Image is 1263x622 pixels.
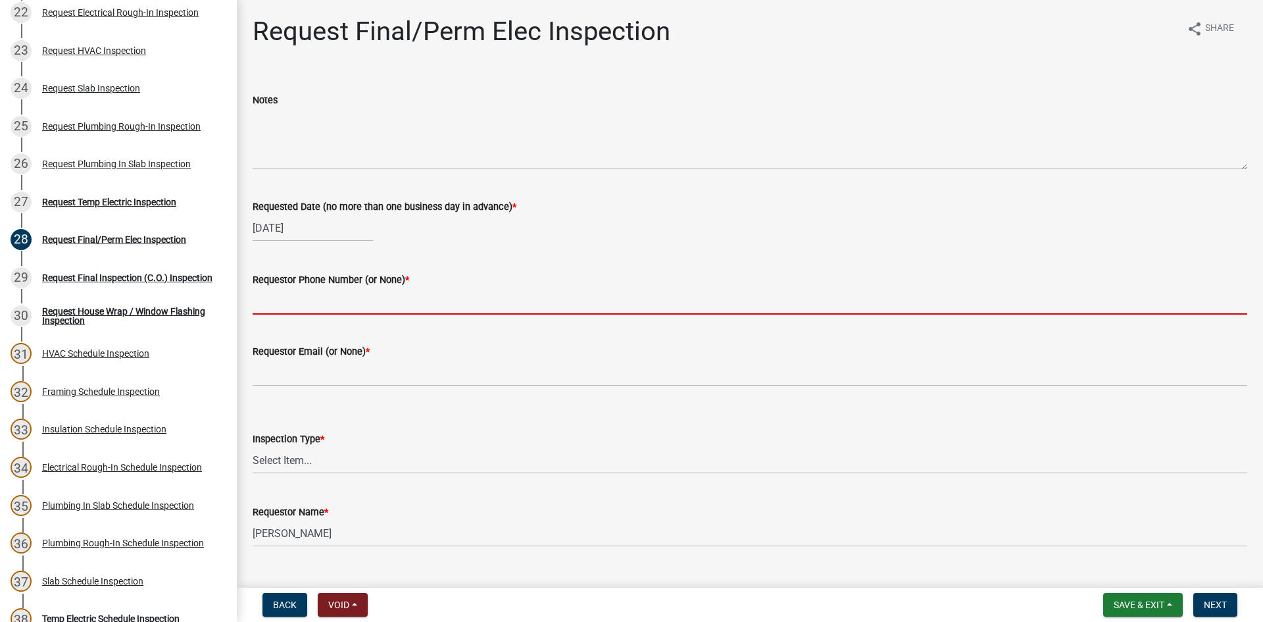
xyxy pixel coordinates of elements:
[42,273,212,282] div: Request Final Inspection (C.O.) Inspection
[11,78,32,99] div: 24
[42,84,140,93] div: Request Slab Inspection
[1187,21,1202,37] i: share
[253,203,516,212] label: Requested Date (no more than one business day in advance)
[11,305,32,326] div: 30
[11,153,32,174] div: 26
[253,215,373,242] input: mm/dd/yyyy
[253,508,328,517] label: Requestor Name
[11,495,32,516] div: 35
[42,387,160,396] div: Framing Schedule Inspection
[42,501,194,510] div: Plumbing In Slab Schedule Inspection
[11,571,32,592] div: 37
[11,192,32,213] div: 27
[42,122,201,131] div: Request Plumbing Rough-In Inspection
[42,577,143,586] div: Slab Schedule Inspection
[1103,593,1183,617] button: Save & Exit
[42,538,204,548] div: Plumbing Rough-In Schedule Inspection
[11,419,32,440] div: 33
[1193,593,1237,617] button: Next
[42,159,191,168] div: Request Plumbing In Slab Inspection
[42,197,176,207] div: Request Temp Electric Inspection
[253,16,670,47] h1: Request Final/Perm Elec Inspection
[11,229,32,250] div: 28
[253,435,324,444] label: Inspection Type
[42,349,149,358] div: HVAC Schedule Inspection
[42,8,199,17] div: Request Electrical Rough-In Inspection
[42,307,216,325] div: Request House Wrap / Window Flashing Inspection
[273,600,297,610] span: Back
[11,532,32,554] div: 36
[1176,16,1245,41] button: shareShare
[11,40,32,61] div: 23
[11,267,32,288] div: 29
[253,96,278,105] label: Notes
[11,116,32,137] div: 25
[328,600,349,610] span: Void
[42,235,186,244] div: Request Final/Perm Elec Inspection
[318,593,368,617] button: Void
[1114,600,1164,610] span: Save & Exit
[11,343,32,364] div: 31
[1204,600,1227,610] span: Next
[42,463,202,472] div: Electrical Rough-In Schedule Inspection
[253,276,409,285] label: Requestor Phone Number (or None)
[42,425,166,434] div: Insulation Schedule Inspection
[11,381,32,402] div: 32
[11,2,32,23] div: 22
[262,593,307,617] button: Back
[11,457,32,478] div: 34
[1205,21,1234,37] span: Share
[253,348,370,357] label: Requestor Email (or None)
[42,46,146,55] div: Request HVAC Inspection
